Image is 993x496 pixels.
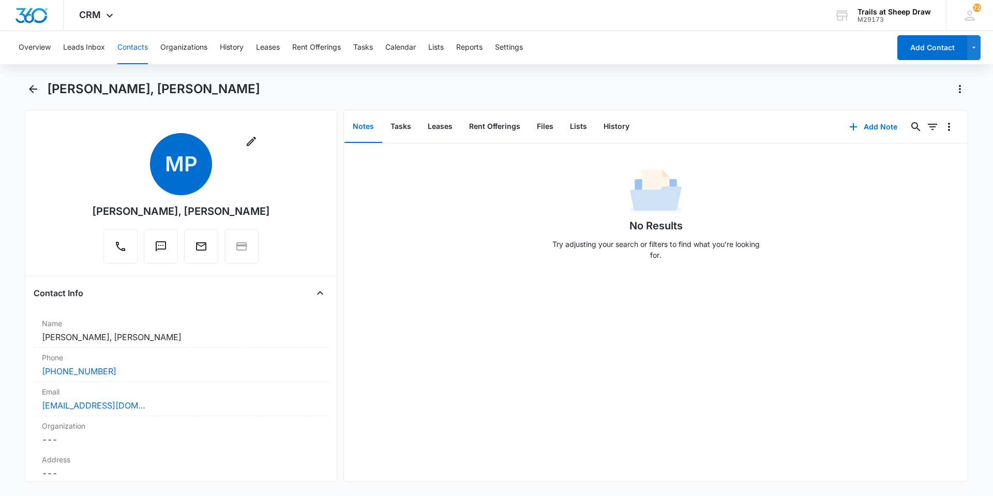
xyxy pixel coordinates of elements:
p: Try adjusting your search or filters to find what you’re looking for. [547,239,764,260]
button: Overview [19,31,51,64]
button: Calendar [385,31,416,64]
button: Organizations [160,31,207,64]
button: Back [25,81,41,97]
label: Email [42,386,320,397]
button: Add Contact [897,35,967,60]
button: Tasks [353,31,373,64]
div: Phone[PHONE_NUMBER] [34,348,328,382]
button: History [595,111,638,143]
button: Notes [344,111,382,143]
label: Phone [42,352,320,363]
h1: [PERSON_NAME], [PERSON_NAME] [47,81,260,97]
button: Settings [495,31,523,64]
button: Lists [428,31,444,64]
div: notifications count [973,4,981,12]
h1: No Results [629,218,683,234]
button: Text [144,229,178,264]
button: Close [312,285,328,301]
button: Leases [256,31,280,64]
button: Add Note [839,114,908,139]
a: Text [144,245,178,254]
button: Rent Offerings [292,31,341,64]
a: [PHONE_NUMBER] [42,365,116,377]
button: Leases [419,111,461,143]
h4: Contact Info [34,287,83,299]
span: 72 [973,4,981,12]
label: Name [42,318,320,329]
span: CRM [79,9,101,20]
a: [EMAIL_ADDRESS][DOMAIN_NAME] [42,399,145,412]
button: History [220,31,244,64]
button: Tasks [382,111,419,143]
div: account name [857,8,931,16]
button: Files [529,111,562,143]
button: Filters [924,119,941,135]
div: Address--- [34,450,328,484]
a: Call [103,245,138,254]
dd: --- [42,467,320,479]
div: account id [857,16,931,23]
div: Name[PERSON_NAME], [PERSON_NAME] [34,314,328,348]
button: Rent Offerings [461,111,529,143]
img: No Data [630,166,682,218]
button: Call [103,229,138,264]
button: Email [184,229,218,264]
button: Overflow Menu [941,119,957,135]
div: [PERSON_NAME], [PERSON_NAME] [92,203,270,219]
dd: [PERSON_NAME], [PERSON_NAME] [42,331,320,343]
label: Address [42,454,320,465]
button: Reports [456,31,483,64]
dd: --- [42,433,320,446]
button: Search... [908,119,924,135]
button: Lists [562,111,595,143]
span: MP [150,133,212,195]
div: Organization--- [34,416,328,450]
button: Contacts [117,31,148,64]
button: Leads Inbox [63,31,105,64]
button: Actions [952,81,968,97]
a: Email [184,245,218,254]
div: Email[EMAIL_ADDRESS][DOMAIN_NAME] [34,382,328,416]
label: Organization [42,420,320,431]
